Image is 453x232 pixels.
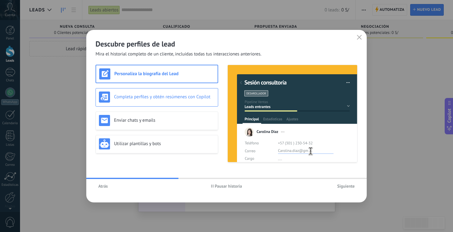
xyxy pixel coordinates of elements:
[337,184,355,188] span: Siguiente
[96,51,261,57] span: Mira el historial completo de un cliente, incluidas todas tus interacciones anteriores.
[215,184,242,188] span: Pausar historia
[114,94,215,100] h3: Completa perfiles y obtén resúmenes con Copilot
[334,181,357,191] button: Siguiente
[114,117,215,123] h3: Enviar chats y emails
[98,184,108,188] span: Atrás
[96,181,111,191] button: Atrás
[208,181,245,191] button: Pausar historia
[114,141,215,147] h3: Utilizar plantillas y bots
[114,71,214,77] h3: Personaliza la biografía del Lead
[96,39,357,49] h2: Descubre perfiles de lead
